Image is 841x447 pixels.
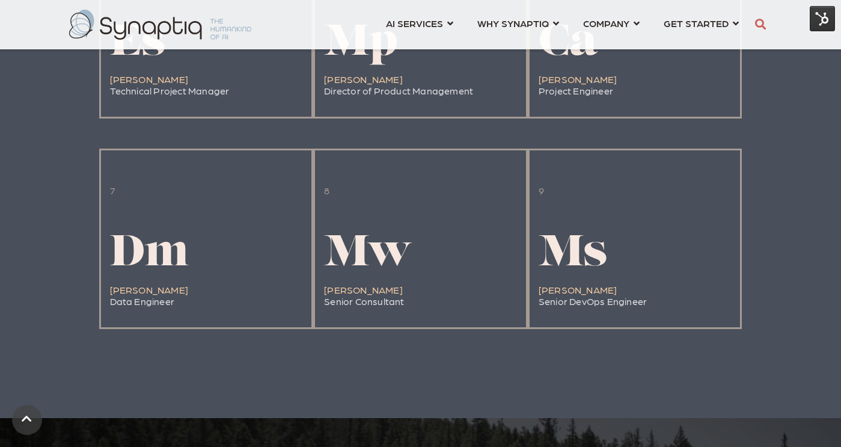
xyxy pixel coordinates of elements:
span: Data Engineer [110,295,175,307]
span: Project Engineer [539,85,613,96]
a: AI SERVICES [386,12,453,34]
span: [PERSON_NAME] [324,73,403,85]
a: GET STARTED [664,12,739,34]
span: Senior Consultant [324,295,404,307]
span: [PERSON_NAME] [110,73,189,85]
span: [PERSON_NAME] [539,284,617,295]
span: Senior DevOps Engineer [539,295,647,307]
a: WHY SYNAPTIQ [477,12,559,34]
iframe: Embedded CTA [367,347,475,378]
img: synaptiq logo-2 [69,10,251,40]
nav: menu [374,3,751,46]
span: 8 [324,185,329,196]
span: Mp [324,22,398,66]
span: [PERSON_NAME] [110,284,189,295]
span: Es [110,22,165,66]
span: Mw [324,233,412,276]
span: [PERSON_NAME] [539,73,617,85]
span: 9 [539,185,544,196]
span: Technical Project Manager [110,85,230,96]
span: 7 [110,185,115,196]
span: Dm [110,233,189,276]
span: [PERSON_NAME] [324,284,403,295]
span: Ms [539,233,607,276]
img: HubSpot Tools Menu Toggle [810,6,835,31]
a: COMPANY [583,12,640,34]
span: Ca [539,22,597,66]
span: COMPANY [583,15,629,31]
span: Director of Product Management [324,85,473,96]
span: WHY SYNAPTIQ [477,15,549,31]
span: AI SERVICES [386,15,443,31]
span: GET STARTED [664,15,729,31]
